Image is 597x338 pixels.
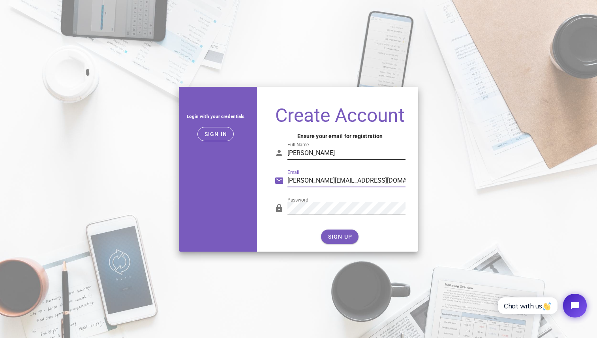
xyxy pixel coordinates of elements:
button: Sign in [197,127,234,141]
label: Email [287,170,299,176]
button: SIGN UP [321,230,359,244]
input: Your email address [287,174,406,187]
iframe: Tidio Chat [489,287,593,324]
span: Sign in [204,131,227,137]
span: SIGN UP [327,233,352,240]
h4: Ensure your email for registration [274,132,406,140]
h1: Create Account [274,106,406,125]
h5: Login with your credentials [185,112,246,121]
label: Password [287,197,308,203]
label: Full Name [287,142,309,148]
